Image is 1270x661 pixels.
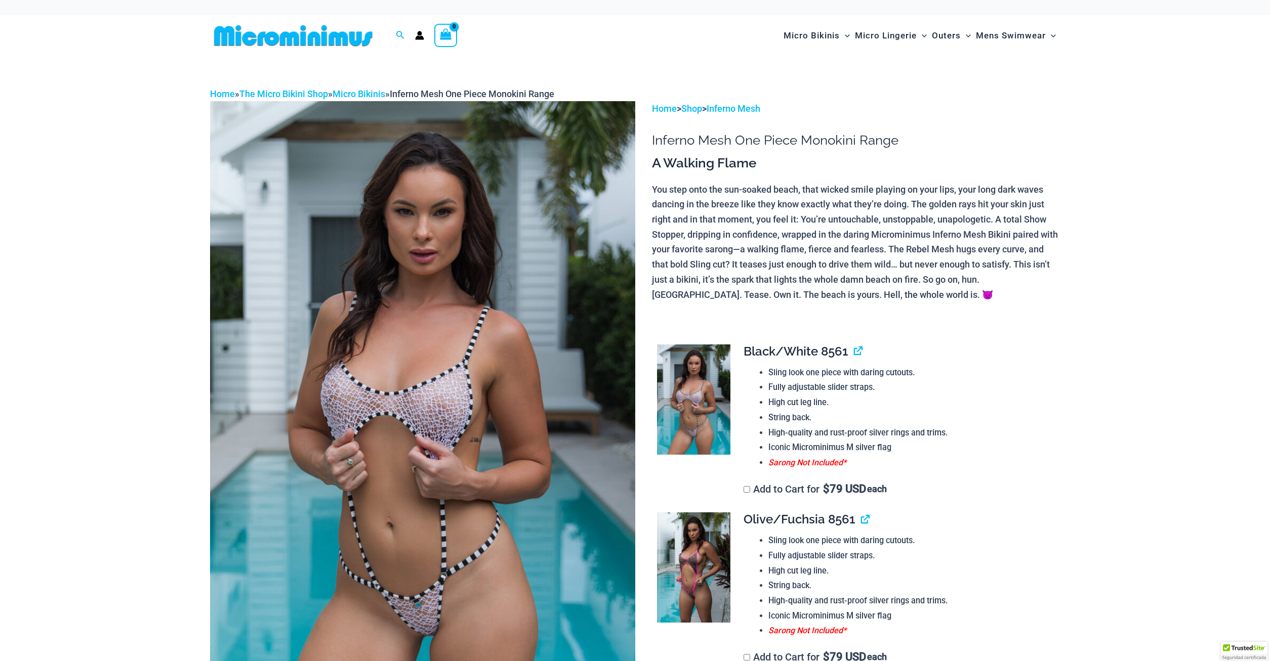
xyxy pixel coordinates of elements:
li: Fully adjustable slider straps. [768,548,1052,563]
li: High cut leg line. [768,395,1052,410]
span: Inferno Mesh One Piece Monokini Range [390,89,554,99]
a: OutersMenu ToggleMenu Toggle [929,20,973,51]
span: Micro Lingerie [855,23,917,49]
a: Micro Bikinis [333,89,385,99]
img: Inferno Mesh Black White 8561 One Piece [657,344,730,455]
span: Black/White 8561 [744,344,848,359]
p: > > [652,101,1060,116]
label: Add to Cart for [744,483,887,495]
div: TrustedSite Certified [1221,642,1267,661]
h1: Inferno Mesh One Piece Monokini Range [652,133,1060,148]
img: MM SHOP LOGO FLAT [210,24,377,47]
li: Sling look one piece with daring cutouts. [768,533,1052,548]
span: Mens Swimwear [976,23,1046,49]
li: High-quality and rust-proof silver rings and trims. [768,593,1052,608]
li: String back. [768,410,1052,425]
a: Shop [681,103,702,114]
li: Fully adjustable slider straps. [768,380,1052,395]
span: Olive/Fuchsia 8561 [744,512,855,526]
span: $ [823,482,830,495]
span: Sarong Not Included* [768,626,846,635]
span: Micro Bikinis [784,23,840,49]
span: Menu Toggle [840,23,850,49]
span: Sarong Not Included* [768,458,846,467]
a: Search icon link [396,29,405,42]
li: String back. [768,578,1052,593]
span: each [867,484,887,494]
a: Micro LingerieMenu ToggleMenu Toggle [852,20,929,51]
span: Menu Toggle [1046,23,1056,49]
span: » » » [210,89,554,99]
a: Inferno Mesh [707,103,760,114]
h3: A Walking Flame [652,155,1060,172]
li: Iconic Microminimus M silver flag [768,440,1052,455]
a: Micro BikinisMenu ToggleMenu Toggle [781,20,852,51]
span: 79 USD [823,484,866,494]
li: Sling look one piece with daring cutouts. [768,365,1052,380]
span: Outers [932,23,961,49]
li: High-quality and rust-proof silver rings and trims. [768,425,1052,440]
a: The Micro Bikini Shop [239,89,328,99]
a: View Shopping Cart, empty [434,24,458,47]
img: Inferno Mesh Olive Fuchsia 8561 One Piece [657,512,730,623]
li: Iconic Microminimus M silver flag [768,608,1052,624]
nav: Site Navigation [780,19,1060,53]
li: High cut leg line. [768,563,1052,579]
span: Menu Toggle [961,23,971,49]
a: Home [652,103,677,114]
input: Add to Cart for$79 USD each [744,654,750,660]
a: Mens SwimwearMenu ToggleMenu Toggle [973,20,1058,51]
a: Home [210,89,235,99]
p: You step onto the sun-soaked beach, that wicked smile playing on your lips, your long dark waves ... [652,182,1060,302]
input: Add to Cart for$79 USD each [744,486,750,493]
a: Account icon link [415,31,424,40]
span: Menu Toggle [917,23,927,49]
